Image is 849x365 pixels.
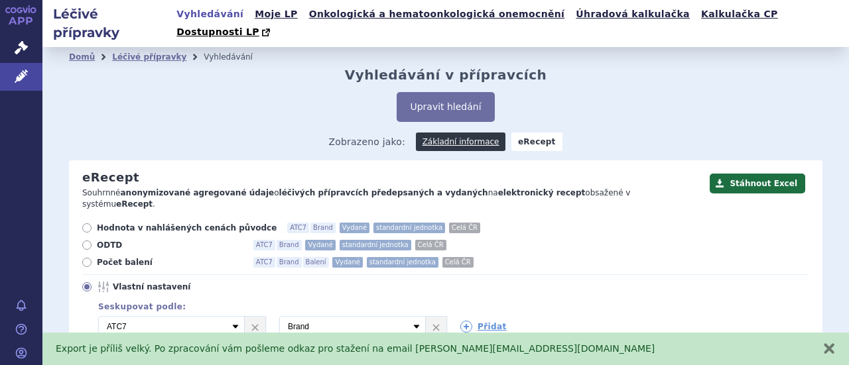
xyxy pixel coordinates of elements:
strong: léčivých přípravcích předepsaných a vydaných [279,188,488,197]
span: Brand [310,223,336,233]
strong: elektronický recept [498,188,586,197]
a: Domů [69,52,95,62]
button: Stáhnout Excel [710,174,805,193]
span: Vydané [340,223,369,233]
span: ATC7 [253,257,275,268]
a: Kalkulačka CP [697,5,782,23]
a: Moje LP [251,5,301,23]
div: Seskupovat podle: [85,302,809,311]
span: Vydané [332,257,362,268]
button: zavřít [822,342,836,355]
button: Upravit hledání [397,92,494,122]
span: ATC7 [287,223,309,233]
a: Vyhledávání [172,5,247,23]
span: Vydané [305,240,335,250]
span: Brand [277,240,302,250]
h2: eRecept [82,170,139,185]
span: Dostupnosti LP [176,26,259,37]
a: Dostupnosti LP [172,23,277,42]
a: × [426,317,446,337]
a: Základní informace [416,132,506,151]
span: Celá ČR [449,223,480,233]
a: Onkologická a hematoonkologická onemocnění [305,5,569,23]
span: Zobrazeno jako: [328,132,405,151]
span: standardní jednotka [367,257,438,268]
span: ATC7 [253,240,275,250]
strong: eRecept [511,132,562,151]
a: Úhradová kalkulačka [572,5,694,23]
a: Léčivé přípravky [112,52,186,62]
span: standardní jednotka [373,223,445,233]
div: 2 [85,316,809,337]
a: × [245,317,265,337]
strong: anonymizované agregované údaje [121,188,275,197]
span: Balení [303,257,329,268]
strong: eRecept [116,199,153,209]
div: Export je příliš velký. Po zpracování vám pošleme odkaz pro stažení na email [PERSON_NAME][EMAIL_... [56,342,809,356]
h2: Léčivé přípravky [42,5,172,42]
span: standardní jednotka [340,240,411,250]
a: Přidat [460,321,507,333]
span: Počet balení [97,257,243,268]
span: Brand [277,257,302,268]
h2: Vyhledávání v přípravcích [345,67,547,83]
span: ODTD [97,240,243,250]
span: Celá ČR [442,257,474,268]
span: Vlastní nastavení [113,282,259,292]
span: Celá ČR [415,240,446,250]
li: Vyhledávání [204,47,270,67]
p: Souhrnné o na obsažené v systému . [82,187,703,210]
span: Hodnota v nahlášených cenách původce [97,223,277,233]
